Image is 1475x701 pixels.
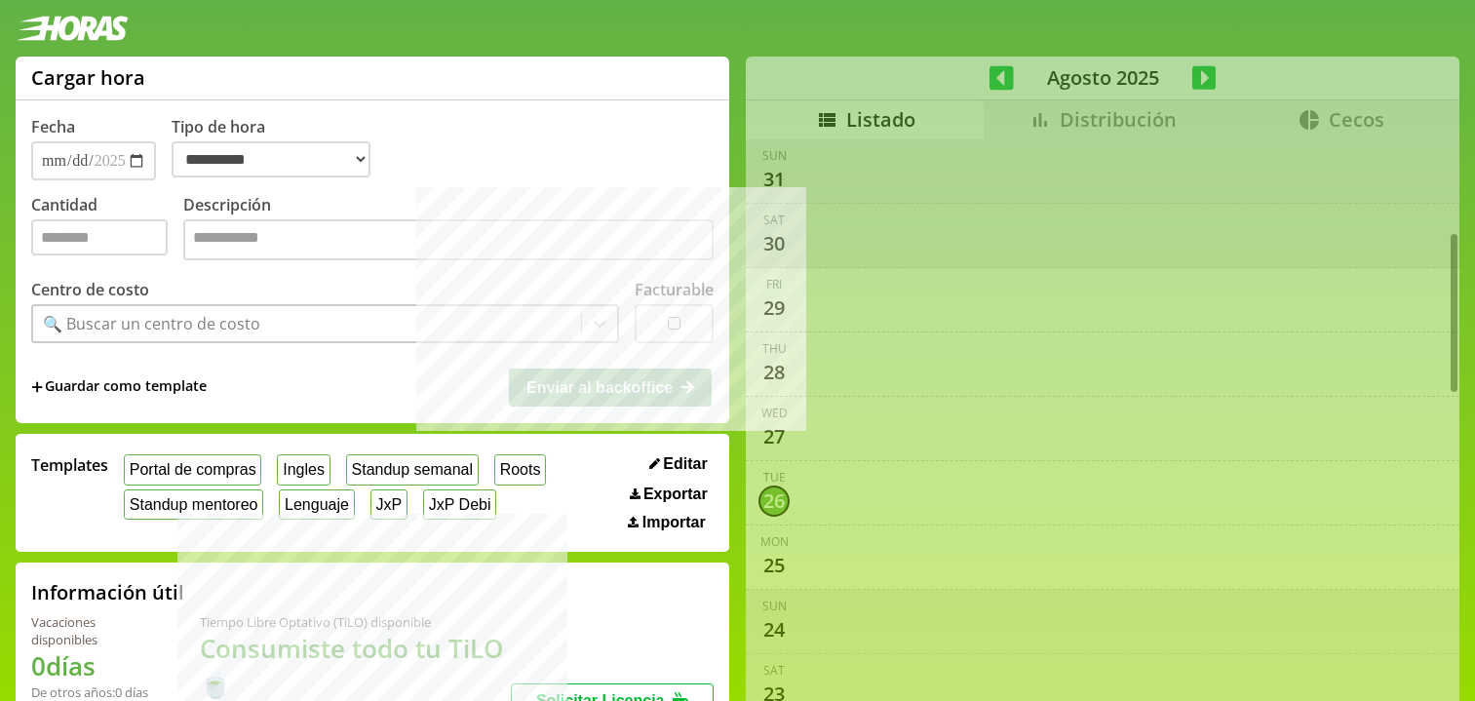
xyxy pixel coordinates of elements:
label: Facturable [635,279,714,300]
div: 🔍 Buscar un centro de costo [43,313,260,334]
select: Tipo de hora [172,141,370,177]
h2: Información útil [31,579,184,605]
input: Cantidad [31,219,168,255]
span: Exportar [643,486,708,503]
button: Exportar [624,485,714,504]
button: Standup mentoreo [124,489,263,520]
img: logotipo [16,16,129,41]
label: Descripción [183,194,714,265]
h1: Cargar hora [31,64,145,91]
textarea: Descripción [183,219,714,260]
label: Centro de costo [31,279,149,300]
span: Editar [663,455,707,473]
label: Cantidad [31,194,183,265]
label: Tipo de hora [172,116,386,180]
h1: 0 días [31,648,153,683]
button: JxP Debi [423,489,496,520]
div: Tiempo Libre Optativo (TiLO) disponible [200,613,511,631]
button: Ingles [277,454,330,485]
button: Editar [643,454,714,474]
label: Fecha [31,116,75,137]
button: Lenguaje [279,489,354,520]
span: +Guardar como template [31,376,207,398]
span: + [31,376,43,398]
span: Templates [31,454,108,476]
div: De otros años: 0 días [31,683,153,701]
span: Importar [642,514,706,531]
button: Standup semanal [346,454,479,485]
button: JxP [370,489,408,520]
button: Roots [494,454,546,485]
div: Vacaciones disponibles [31,613,153,648]
button: Portal de compras [124,454,261,485]
h1: Consumiste todo tu TiLO 🍵 [200,631,511,701]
